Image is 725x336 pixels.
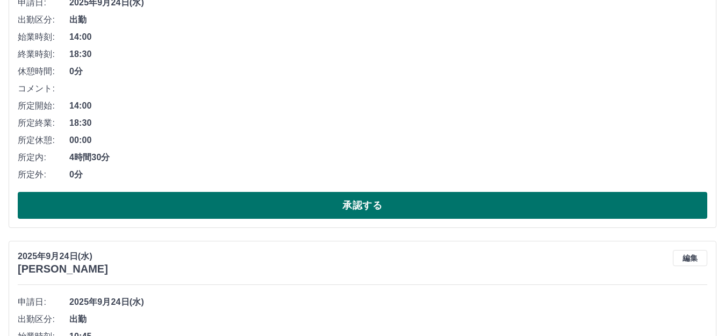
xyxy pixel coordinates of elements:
span: 出勤 [69,313,707,326]
span: 00:00 [69,134,707,147]
span: 14:00 [69,31,707,44]
span: コメント: [18,82,69,95]
span: 2025年9月24日(水) [69,296,707,309]
button: 承認する [18,192,707,219]
span: 所定終業: [18,117,69,130]
span: 所定外: [18,168,69,181]
span: 出勤区分: [18,313,69,326]
span: 申請日: [18,296,69,309]
span: 所定開始: [18,99,69,112]
span: 14:00 [69,99,707,112]
p: 2025年9月24日(水) [18,250,108,263]
span: 所定内: [18,151,69,164]
span: 休憩時間: [18,65,69,78]
span: 出勤 [69,13,707,26]
h3: [PERSON_NAME] [18,263,108,275]
button: 編集 [673,250,707,266]
span: 出勤区分: [18,13,69,26]
span: 4時間30分 [69,151,707,164]
span: 0分 [69,65,707,78]
span: 18:30 [69,48,707,61]
span: 18:30 [69,117,707,130]
span: 終業時刻: [18,48,69,61]
span: 0分 [69,168,707,181]
span: 所定休憩: [18,134,69,147]
span: 始業時刻: [18,31,69,44]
